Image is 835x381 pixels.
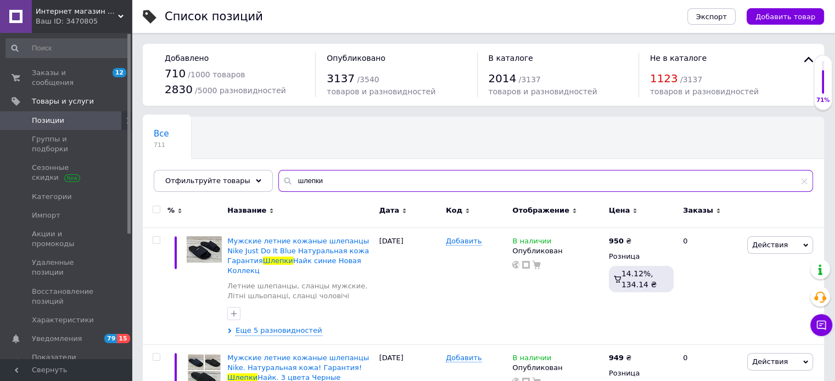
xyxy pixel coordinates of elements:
span: товаров и разновидностей [489,87,597,96]
span: Дата [379,206,400,215]
span: Акции и промокоды [32,229,102,249]
span: Уведомления [32,334,82,344]
div: Список позиций [165,11,263,22]
span: 2014 [489,72,517,85]
span: 79 [104,334,117,343]
span: Восстановление позиций [32,287,102,306]
div: ₴ [609,353,631,363]
span: Все [154,129,169,139]
span: / 3137 [680,75,702,84]
span: 710 [165,67,186,80]
span: 1123 [650,72,678,85]
div: ₴ [609,236,631,246]
div: Ваш ID: 3470805 [36,16,132,26]
button: Чат с покупателем [810,314,832,336]
span: / 5000 разновидностей [195,86,286,95]
button: Экспорт [687,8,736,25]
span: 3137 [327,72,355,85]
span: Сезонные скидки [32,163,102,183]
span: Мужские летние кожаные шлепанцы Nike. Натуральная кожа! Гарантия! [227,354,369,372]
span: Действия [752,357,788,366]
span: Еще 5 разновидностей [236,326,322,336]
span: В наличии [512,237,551,248]
input: Поиск по названию позиции, артикулу и поисковым запросам [278,170,813,192]
span: Отфильтруйте товары [165,177,250,185]
div: 0 [676,228,744,344]
span: Характеристики [32,315,94,325]
b: 950 [609,237,624,245]
span: Название [227,206,266,215]
button: Добавить товар [747,8,824,25]
span: Импорт [32,211,60,220]
span: 14.12%, 134.14 ₴ [621,269,657,289]
span: Удаленные позиции [32,258,102,277]
div: [DATE] [377,228,443,344]
span: товаров и разновидностей [327,87,435,96]
div: 71% [814,96,832,104]
span: Заказы [683,206,713,215]
span: товаров и разновидностей [650,87,759,96]
span: Не в каталоге [650,54,707,62]
span: Добавлено [165,54,209,62]
span: Экспорт [696,13,727,21]
span: Действия [752,241,788,249]
input: Поиск [5,38,130,58]
span: Группы и подборки [32,134,102,154]
span: Добавить товар [755,13,815,21]
span: Товары и услуги [32,96,94,106]
a: Мужские летние кожаные шлепанцы Nike Just Do It Blue Натуральная кожа ГарантияШлепкиНайк синие Но... [227,237,369,275]
div: Мужские зимние кроссовки, ботинки [143,159,294,201]
span: Позиции [32,116,64,126]
span: Найк синие Новая Коллекц [227,257,361,275]
span: Отображение [512,206,569,215]
div: Опубликован [512,363,603,373]
span: Мужские зимние кроссов... [154,170,272,180]
b: 949 [609,354,624,362]
span: Категории [32,192,72,202]
span: Мужские летние кожаные шлепанцы Nike Just Do It Blue Натуральная кожа Гарантия [227,237,369,265]
span: / 3137 [519,75,541,84]
span: Добавить [446,354,481,362]
span: Интернет магазин обуви "Скороходик" [36,7,118,16]
span: 711 [154,141,169,149]
span: 15 [117,334,130,343]
a: Летние шлепанцы, сланцы мужские. Літні шльопанці, сланці чоловічі [227,281,373,301]
span: В наличии [512,354,551,365]
span: 2830 [165,83,193,96]
span: Добавить [446,237,481,246]
img: Мужские летние кожаные шлепанцы Nike Just Do It Blue Натуральная кожа Гарантия Шлепки Найк синие ... [187,236,222,263]
span: / 3540 [357,75,379,84]
span: Опубликовано [327,54,385,62]
span: Шлепки [263,257,293,265]
span: Код [446,206,462,215]
div: Опубликован [512,246,603,256]
div: Розница [609,252,674,261]
span: % [167,206,175,215]
div: Розница [609,368,674,378]
span: Цена [609,206,630,215]
span: 12 [113,68,126,77]
span: / 1000 товаров [188,70,245,79]
span: Показатели работы компании [32,352,102,372]
span: Заказы и сообщения [32,68,102,88]
span: В каталоге [489,54,533,62]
